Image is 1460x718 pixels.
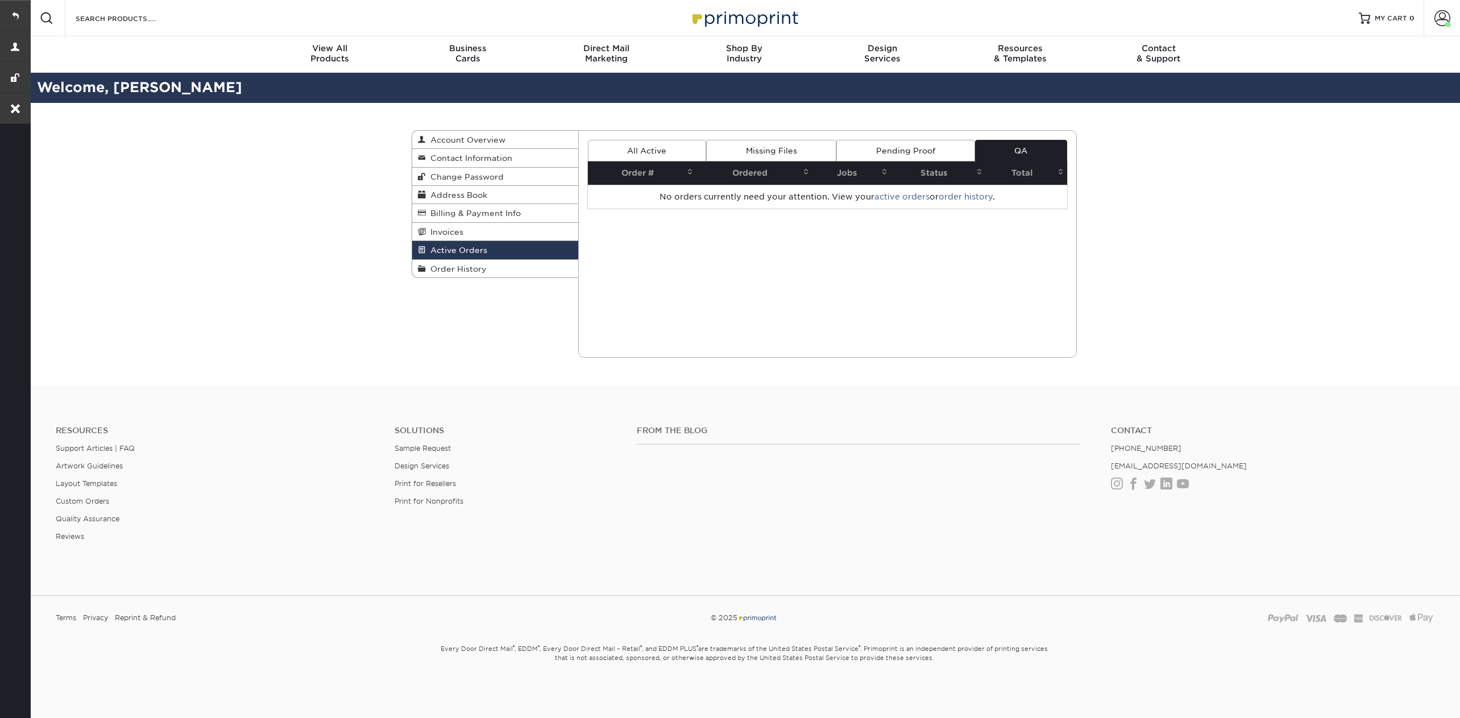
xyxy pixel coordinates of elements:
[56,514,119,523] a: Quality Assurance
[426,246,487,255] span: Active Orders
[426,209,521,218] span: Billing & Payment Info
[891,161,986,185] th: Status
[538,644,540,650] sup: ®
[74,11,185,25] input: SEARCH PRODUCTS.....
[512,609,976,626] div: © 2025
[687,6,801,30] img: Primoprint
[640,644,642,650] sup: ®
[1089,36,1227,73] a: Contact& Support
[412,223,578,241] a: Invoices
[588,161,696,185] th: Order #
[426,172,504,181] span: Change Password
[951,43,1089,53] span: Resources
[56,497,109,505] a: Custom Orders
[56,609,76,626] a: Terms
[836,140,974,161] a: Pending Proof
[537,43,675,53] span: Direct Mail
[537,36,675,73] a: Direct MailMarketing
[813,36,951,73] a: DesignServices
[412,204,578,222] a: Billing & Payment Info
[395,462,449,470] a: Design Services
[675,43,814,53] span: Shop By
[412,260,578,277] a: Order History
[939,192,993,201] a: order history
[395,497,463,505] a: Print for Nonprofits
[513,644,515,650] sup: ®
[675,36,814,73] a: Shop ByIndustry
[83,609,108,626] a: Privacy
[56,479,117,488] a: Layout Templates
[737,613,777,622] img: Primoprint
[637,426,1080,435] h4: From the Blog
[706,140,836,161] a: Missing Files
[986,161,1067,185] th: Total
[28,77,1460,98] h2: Welcome, [PERSON_NAME]
[412,149,578,167] a: Contact Information
[426,264,487,273] span: Order History
[696,161,812,185] th: Ordered
[56,426,378,435] h4: Resources
[537,43,675,64] div: Marketing
[696,644,698,650] sup: ®
[874,192,930,201] a: active orders
[56,462,123,470] a: Artwork Guidelines
[588,140,706,161] a: All Active
[1111,426,1433,435] a: Contact
[1375,14,1407,23] span: MY CART
[951,36,1089,73] a: Resources& Templates
[115,609,176,626] a: Reprint & Refund
[426,153,512,163] span: Contact Information
[588,185,1068,209] td: No orders currently need your attention. View your or .
[395,426,620,435] h4: Solutions
[1089,43,1227,64] div: & Support
[399,36,537,73] a: BusinessCards
[395,444,451,453] a: Sample Request
[813,43,951,64] div: Services
[858,644,860,650] sup: ®
[399,43,537,64] div: Cards
[426,135,505,144] span: Account Overview
[56,444,135,453] a: Support Articles | FAQ
[1409,14,1415,22] span: 0
[412,131,578,149] a: Account Overview
[412,241,578,259] a: Active Orders
[426,190,487,200] span: Address Book
[675,43,814,64] div: Industry
[399,43,537,53] span: Business
[812,161,891,185] th: Jobs
[1089,43,1227,53] span: Contact
[395,479,456,488] a: Print for Resellers
[261,43,399,64] div: Products
[412,640,1077,690] small: Every Door Direct Mail , EDDM , Every Door Direct Mail – Retail , and EDDM PLUS are trademarks of...
[426,227,463,236] span: Invoices
[261,36,399,73] a: View AllProducts
[261,43,399,53] span: View All
[412,168,578,186] a: Change Password
[412,186,578,204] a: Address Book
[1111,462,1247,470] a: [EMAIL_ADDRESS][DOMAIN_NAME]
[951,43,1089,64] div: & Templates
[975,140,1067,161] a: QA
[813,43,951,53] span: Design
[56,532,84,541] a: Reviews
[1111,444,1181,453] a: [PHONE_NUMBER]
